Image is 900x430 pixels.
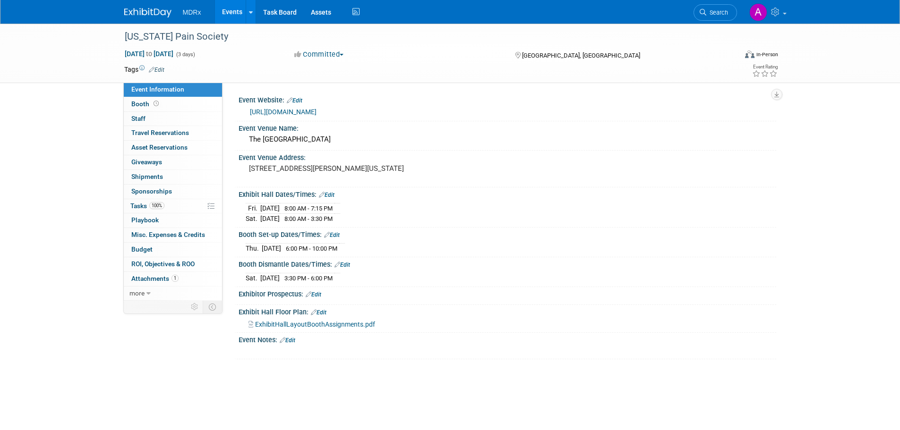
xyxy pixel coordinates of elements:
[287,97,302,104] a: Edit
[131,115,146,122] span: Staff
[124,141,222,155] a: Asset Reservations
[203,301,222,313] td: Toggle Event Tabs
[749,3,767,21] img: Allison Walsh
[752,65,778,69] div: Event Rating
[149,202,164,209] span: 100%
[131,158,162,166] span: Giveaways
[124,155,222,169] a: Giveaways
[239,257,776,270] div: Booth Dismantle Dates/Times:
[250,108,317,116] a: [URL][DOMAIN_NAME]
[124,228,222,242] a: Misc. Expenses & Credits
[187,301,203,313] td: Personalize Event Tab Strip
[334,261,350,268] a: Edit
[239,151,776,162] div: Event Venue Address:
[260,273,280,283] td: [DATE]
[239,187,776,200] div: Exhibit Hall Dates/Times:
[129,289,145,297] span: more
[124,243,222,257] a: Budget
[319,192,334,198] a: Edit
[183,8,201,16] span: MDRx
[239,333,776,345] div: Event Notes:
[284,215,333,222] span: 8:00 AM - 3:30 PM
[246,273,260,283] td: Sat.
[171,275,179,282] span: 1
[124,185,222,199] a: Sponsorships
[249,320,375,328] a: ExhibitHallLayoutBoothAssignments.pdf
[131,216,159,224] span: Playbook
[131,129,189,136] span: Travel Reservations
[756,51,778,58] div: In-Person
[239,287,776,299] div: Exhibitor Prospectus:
[175,51,195,58] span: (3 days)
[131,85,184,93] span: Event Information
[311,309,326,316] a: Edit
[246,132,769,147] div: The [GEOGRAPHIC_DATA]
[284,205,333,212] span: 8:00 AM - 7:15 PM
[121,28,723,45] div: [US_STATE] Pain Society
[324,232,340,238] a: Edit
[131,143,188,151] span: Asset Reservations
[124,65,164,74] td: Tags
[706,9,728,16] span: Search
[124,199,222,213] a: Tasks100%
[131,100,161,108] span: Booth
[131,173,163,180] span: Shipments
[239,93,776,105] div: Event Website:
[286,245,337,252] span: 6:00 PM - 10:00 PM
[131,260,195,268] span: ROI, Objectives & ROO
[246,203,260,214] td: Fri.
[262,244,281,253] td: [DATE]
[124,213,222,228] a: Playbook
[522,52,640,59] span: [GEOGRAPHIC_DATA], [GEOGRAPHIC_DATA]
[124,97,222,111] a: Booth
[291,50,347,59] button: Committed
[124,8,171,17] img: ExhibitDay
[124,287,222,301] a: more
[239,228,776,240] div: Booth Set-up Dates/Times:
[694,4,737,21] a: Search
[246,214,260,224] td: Sat.
[152,100,161,107] span: Booth not reserved yet
[131,275,179,282] span: Attachments
[124,170,222,184] a: Shipments
[131,245,153,253] span: Budget
[239,305,776,317] div: Exhibit Hall Floor Plan:
[260,203,280,214] td: [DATE]
[130,202,164,210] span: Tasks
[255,320,375,328] span: ExhibitHallLayoutBoothAssignments.pdf
[124,272,222,286] a: Attachments1
[260,214,280,224] td: [DATE]
[124,126,222,140] a: Travel Reservations
[239,121,776,133] div: Event Venue Name:
[131,187,172,195] span: Sponsorships
[249,164,452,173] pre: [STREET_ADDRESS][PERSON_NAME][US_STATE]
[284,275,333,282] span: 3:30 PM - 6:00 PM
[145,50,154,58] span: to
[280,337,295,344] a: Edit
[124,83,222,97] a: Event Information
[124,112,222,126] a: Staff
[149,67,164,73] a: Edit
[681,49,779,63] div: Event Format
[124,257,222,271] a: ROI, Objectives & ROO
[131,231,205,238] span: Misc. Expenses & Credits
[745,51,754,58] img: Format-Inperson.png
[124,50,174,58] span: [DATE] [DATE]
[306,291,321,298] a: Edit
[246,244,262,253] td: Thu.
